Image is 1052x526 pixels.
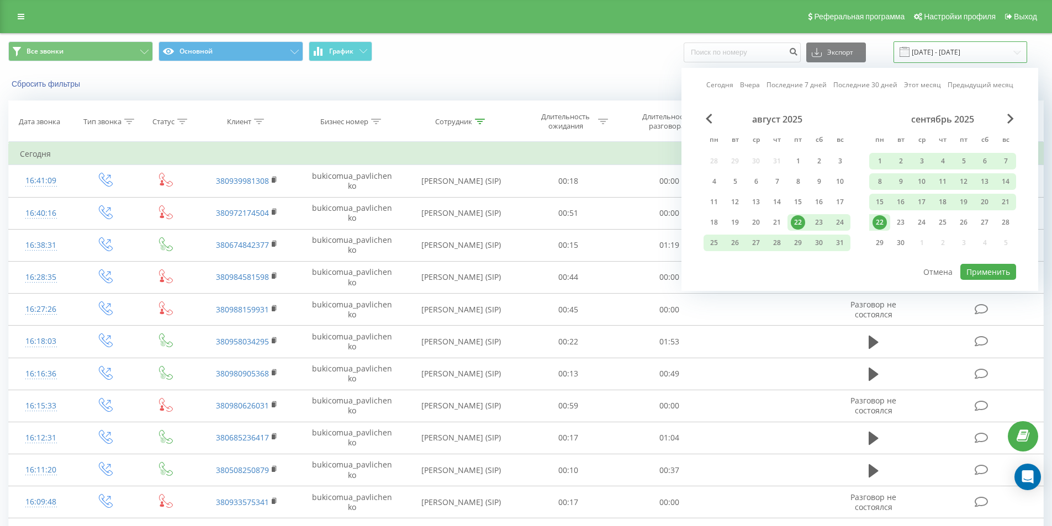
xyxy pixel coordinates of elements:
abbr: четверг [769,132,785,149]
td: [PERSON_NAME] (SIP) [405,261,518,293]
td: 00:17 [518,422,619,454]
td: bukicomua_pavlichenko [299,390,404,422]
div: август 2025 [704,114,850,125]
div: 26 [728,236,742,250]
div: ср 24 сент. 2025 г. [911,214,932,231]
div: сб 2 авг. 2025 г. [808,153,829,169]
a: 380674842377 [216,240,269,250]
div: сб 6 сент. 2025 г. [974,153,995,169]
input: Поиск по номеру [684,42,801,62]
div: 14 [770,195,784,209]
abbr: вторник [892,132,909,149]
div: Сотрудник [435,117,472,126]
abbr: четверг [934,132,951,149]
span: Реферальная программа [814,12,905,21]
td: bukicomua_pavlichenko [299,422,404,454]
td: 01:04 [619,422,720,454]
div: 22 [873,215,887,230]
a: 380508250879 [216,465,269,475]
div: чт 4 сент. 2025 г. [932,153,953,169]
td: [PERSON_NAME] (SIP) [405,165,518,197]
div: ср 6 авг. 2025 г. [746,173,766,190]
td: 00:22 [518,326,619,358]
div: 2 [812,154,826,168]
div: 9 [894,174,908,189]
div: Клиент [227,117,251,126]
div: 29 [791,236,805,250]
div: 18 [707,215,721,230]
div: пн 18 авг. 2025 г. [704,214,725,231]
abbr: воскресенье [997,132,1014,149]
div: 2 [894,154,908,168]
div: 16:15:33 [20,395,62,417]
div: 20 [977,195,992,209]
td: [PERSON_NAME] (SIP) [405,486,518,518]
td: 00:00 [619,486,720,518]
div: Длительность разговора [637,112,696,131]
abbr: пятница [955,132,972,149]
div: вс 21 сент. 2025 г. [995,194,1016,210]
div: пн 1 сент. 2025 г. [869,153,890,169]
div: вс 10 авг. 2025 г. [829,173,850,190]
div: 16:09:48 [20,491,62,513]
td: bukicomua_pavlichenko [299,294,404,326]
div: 21 [998,195,1013,209]
a: Этот месяц [904,79,941,90]
div: 3 [914,154,929,168]
td: 00:18 [518,165,619,197]
div: 11 [707,195,721,209]
a: 380685236417 [216,432,269,443]
div: пн 8 сент. 2025 г. [869,173,890,190]
div: 22 [791,215,805,230]
td: [PERSON_NAME] (SIP) [405,326,518,358]
div: пн 15 сент. 2025 г. [869,194,890,210]
a: 380988159931 [216,304,269,315]
div: 13 [977,174,992,189]
div: 16:41:09 [20,170,62,192]
div: вт 9 сент. 2025 г. [890,173,911,190]
td: 00:00 [619,294,720,326]
div: 15 [873,195,887,209]
div: чт 14 авг. 2025 г. [766,194,787,210]
a: Предыдущий месяц [948,79,1013,90]
div: сб 13 сент. 2025 г. [974,173,995,190]
div: Open Intercom Messenger [1014,464,1041,490]
div: 25 [707,236,721,250]
abbr: среда [748,132,764,149]
div: Дата звонка [19,117,60,126]
div: 16:16:36 [20,363,62,385]
button: Все звонки [8,41,153,61]
td: 00:17 [518,486,619,518]
div: вт 12 авг. 2025 г. [725,194,746,210]
button: Применить [960,264,1016,280]
td: [PERSON_NAME] (SIP) [405,294,518,326]
div: 23 [894,215,908,230]
div: 18 [935,195,950,209]
div: 13 [749,195,763,209]
div: вт 23 сент. 2025 г. [890,214,911,231]
td: 00:59 [518,390,619,422]
div: пн 11 авг. 2025 г. [704,194,725,210]
button: Основной [158,41,303,61]
div: сб 27 сент. 2025 г. [974,214,995,231]
div: ср 13 авг. 2025 г. [746,194,766,210]
div: сб 30 авг. 2025 г. [808,235,829,251]
div: пт 22 авг. 2025 г. [787,214,808,231]
div: вт 5 авг. 2025 г. [725,173,746,190]
div: 16:40:16 [20,203,62,224]
td: bukicomua_pavlichenko [299,454,404,486]
abbr: понедельник [706,132,722,149]
td: 00:15 [518,229,619,261]
td: bukicomua_pavlichenko [299,326,404,358]
div: 16:18:03 [20,331,62,352]
div: 1 [791,154,805,168]
td: bukicomua_pavlichenko [299,229,404,261]
div: вт 30 сент. 2025 г. [890,235,911,251]
td: bukicomua_pavlichenko [299,358,404,390]
div: вс 28 сент. 2025 г. [995,214,1016,231]
td: 00:00 [619,197,720,229]
div: 16 [812,195,826,209]
div: 3 [833,154,847,168]
td: bukicomua_pavlichenko [299,486,404,518]
div: вс 3 авг. 2025 г. [829,153,850,169]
